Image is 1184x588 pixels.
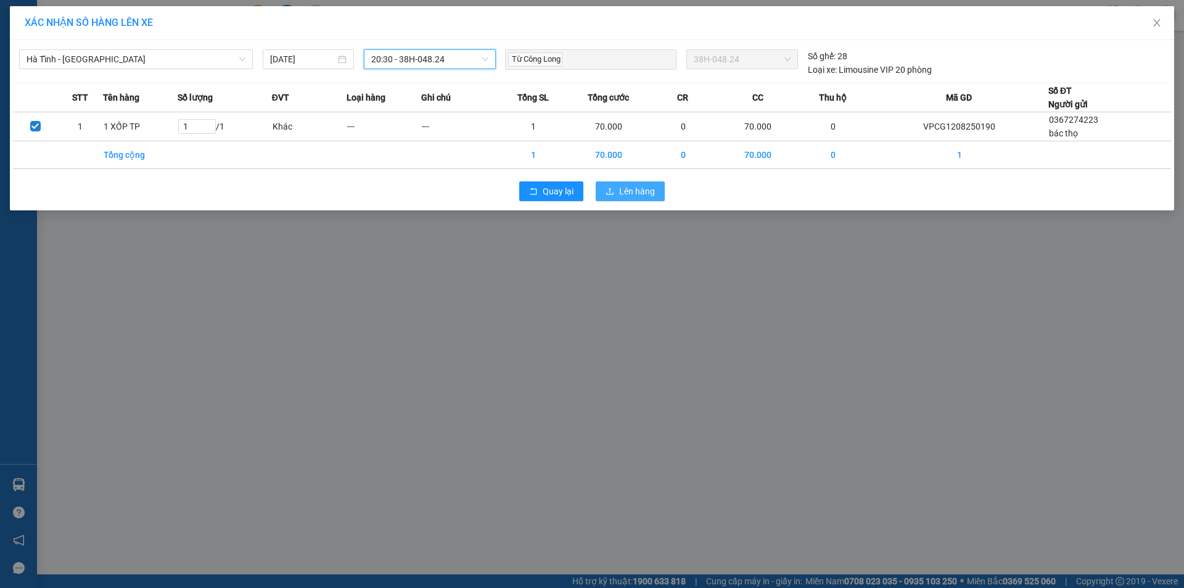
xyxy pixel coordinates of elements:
[870,112,1048,141] td: VPCG1208250190
[529,187,538,197] span: rollback
[646,141,720,169] td: 0
[808,49,847,63] div: 28
[519,181,583,201] button: rollbackQuay lại
[347,91,385,104] span: Loại hàng
[272,112,347,141] td: Khác
[588,91,629,104] span: Tổng cước
[508,52,562,67] span: Từ Công Long
[103,112,178,141] td: 1 XỐP TP
[15,15,77,77] img: logo.jpg
[808,49,836,63] span: Số ghế:
[721,112,795,141] td: 70.000
[808,63,932,77] div: Limousine VIP 20 phòng
[178,91,213,104] span: Số lượng
[270,52,335,66] input: 12/08/2025
[596,181,665,201] button: uploadLên hàng
[1152,18,1162,28] span: close
[496,112,571,141] td: 1
[517,91,549,104] span: Tổng SL
[1049,115,1098,125] span: 0367274223
[677,91,688,104] span: CR
[870,141,1048,169] td: 1
[646,112,720,141] td: 0
[1048,84,1088,111] div: Số ĐT Người gửi
[694,50,790,68] span: 38H-048.24
[808,63,837,77] span: Loại xe:
[421,91,451,104] span: Ghi chú
[72,91,88,104] span: STT
[103,91,139,104] span: Tên hàng
[15,89,215,110] b: GỬI : VP [PERSON_NAME]
[103,141,178,169] td: Tổng cộng
[795,112,870,141] td: 0
[795,141,870,169] td: 0
[58,112,103,141] td: 1
[571,141,646,169] td: 70.000
[1049,128,1078,138] span: bác thọ
[619,184,655,198] span: Lên hàng
[571,112,646,141] td: 70.000
[819,91,847,104] span: Thu hộ
[371,50,488,68] span: 20:30 - 38H-048.24
[946,91,972,104] span: Mã GD
[347,112,421,141] td: ---
[543,184,573,198] span: Quay lại
[421,112,496,141] td: ---
[27,50,245,68] span: Hà Tĩnh - Hà Nội
[496,141,571,169] td: 1
[752,91,763,104] span: CC
[721,141,795,169] td: 70.000
[25,17,153,28] span: XÁC NHẬN SỐ HÀNG LÊN XE
[115,30,516,46] li: Cổ Đạm, xã [GEOGRAPHIC_DATA], [GEOGRAPHIC_DATA]
[178,112,272,141] td: / 1
[1140,6,1174,41] button: Close
[272,91,289,104] span: ĐVT
[115,46,516,61] li: Hotline: 1900252555
[606,187,614,197] span: upload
